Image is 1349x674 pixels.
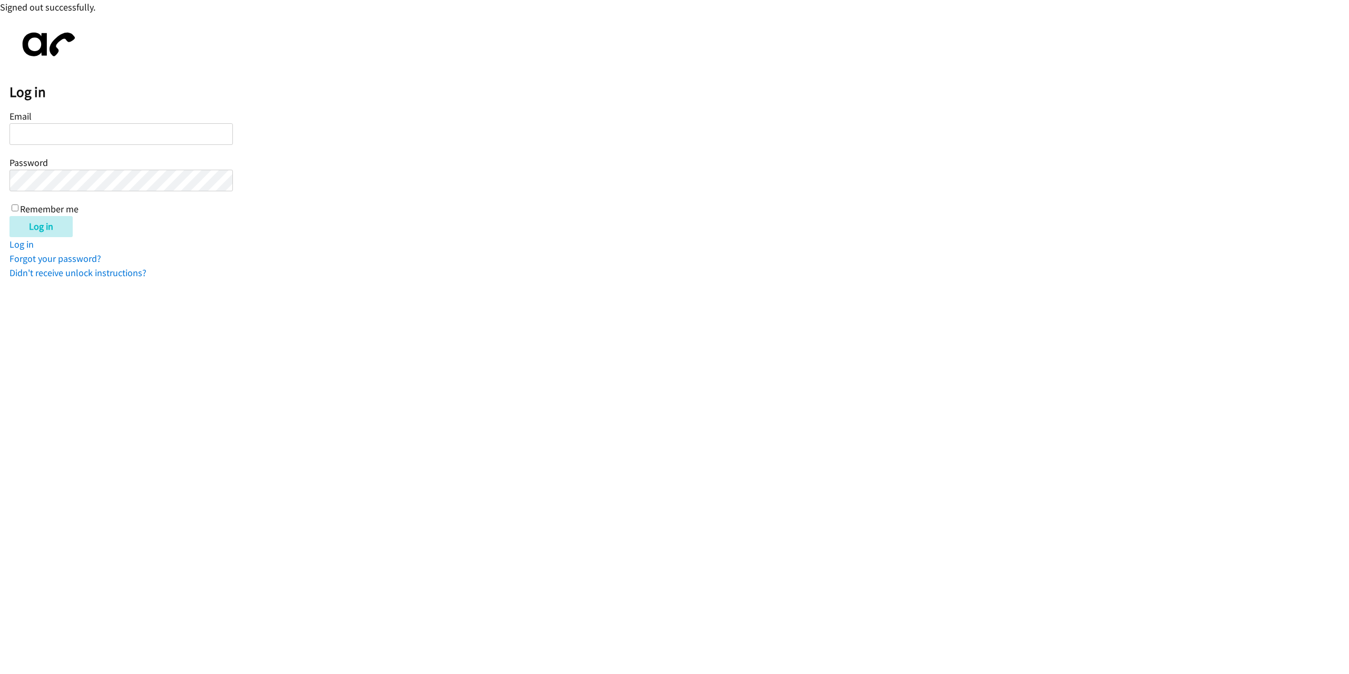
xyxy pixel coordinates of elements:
[20,203,79,215] label: Remember me
[9,157,48,169] label: Password
[9,216,73,237] input: Log in
[9,110,32,122] label: Email
[9,24,83,65] img: aphone-8a226864a2ddd6a5e75d1ebefc011f4aa8f32683c2d82f3fb0802fe031f96514.svg
[9,83,1349,101] h2: Log in
[9,238,34,250] a: Log in
[9,252,101,265] a: Forgot your password?
[9,267,146,279] a: Didn't receive unlock instructions?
